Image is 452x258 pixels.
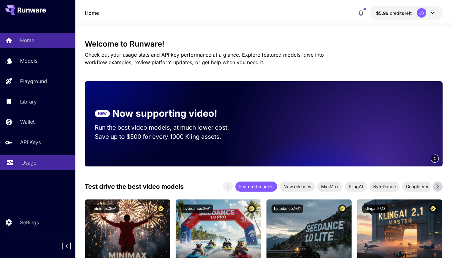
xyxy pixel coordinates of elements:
span: 2 [434,156,436,161]
span: MiniMax [317,183,342,190]
div: KlingAI [345,182,367,192]
button: Certified Model – Vetted for best performance and includes a commercial license. [429,205,437,213]
div: Featured models [235,182,277,192]
button: Collapse sidebar [62,242,71,250]
span: Featured models [235,183,277,190]
span: $5.99 [376,10,390,16]
span: New releases [280,183,315,190]
p: Wallet [20,118,35,126]
button: klingai:5@3 [362,205,388,213]
p: API Keys [20,138,41,146]
p: Playground [20,77,47,85]
button: minimax:3@1 [90,205,119,213]
button: Certified Model – Vetted for best performance and includes a commercial license. [157,205,165,213]
div: MiniMax [317,182,342,192]
div: ByteDance [369,182,400,192]
button: bytedance:1@1 [272,205,303,213]
p: Home [20,36,34,44]
div: Collapse sidebar [67,240,75,252]
p: Usage [21,159,36,166]
span: credits left [390,10,412,16]
p: Models [20,57,37,64]
p: Test drive the best video models [85,182,184,191]
a: Home [85,9,99,17]
span: Check out your usage stats and API key performance at a glance. Explore featured models, dive int... [85,52,324,65]
p: Save up to $500 for every 1000 Kling assets. [95,132,241,141]
p: Library [20,98,37,105]
span: Google Veo [402,183,433,190]
div: Google Veo [402,182,433,192]
nav: breadcrumb [85,9,99,17]
button: $5.9887JB [370,6,443,20]
h3: Welcome to Runware! [85,40,443,48]
div: $5.9887 [376,10,412,16]
span: ByteDance [369,183,400,190]
p: NEW [98,111,107,116]
button: Certified Model – Vetted for best performance and includes a commercial license. [247,205,256,213]
p: Run the best video models, at much lower cost. [95,123,241,132]
div: JB [417,8,426,18]
p: Settings [20,219,39,226]
button: bytedance:2@1 [181,205,213,213]
button: Certified Model – Vetted for best performance and includes a commercial license. [338,205,347,213]
p: Now supporting video! [112,106,217,121]
span: KlingAI [345,183,367,190]
div: New releases [280,182,315,192]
